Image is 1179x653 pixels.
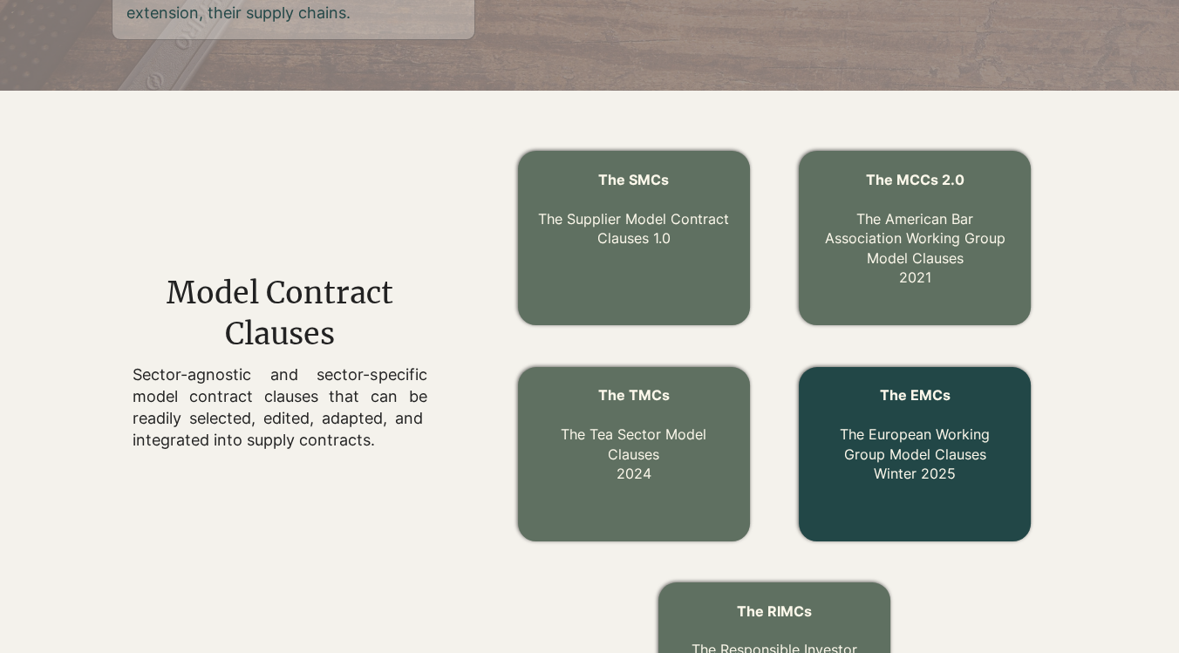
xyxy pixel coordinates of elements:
[737,602,812,620] span: The RIMCs
[167,275,393,353] span: Model Contract Clauses
[840,386,990,482] a: The EMCs The European Working Group Model ClausesWinter 2025
[133,364,426,452] p: Sector-agnostic and sector-specific model contract clauses that can be readily selected, edited, ...
[561,386,706,482] a: The TMCs The Tea Sector Model Clauses2024
[880,386,951,404] span: The EMCs
[538,210,729,247] a: The Supplier Model Contract Clauses 1.0
[866,171,964,188] span: The MCCs 2.0
[825,171,1005,286] a: The MCCs 2.0 The American Bar Association Working Group Model Clauses2021
[598,171,669,188] a: The SMCs
[598,386,670,404] span: The TMCs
